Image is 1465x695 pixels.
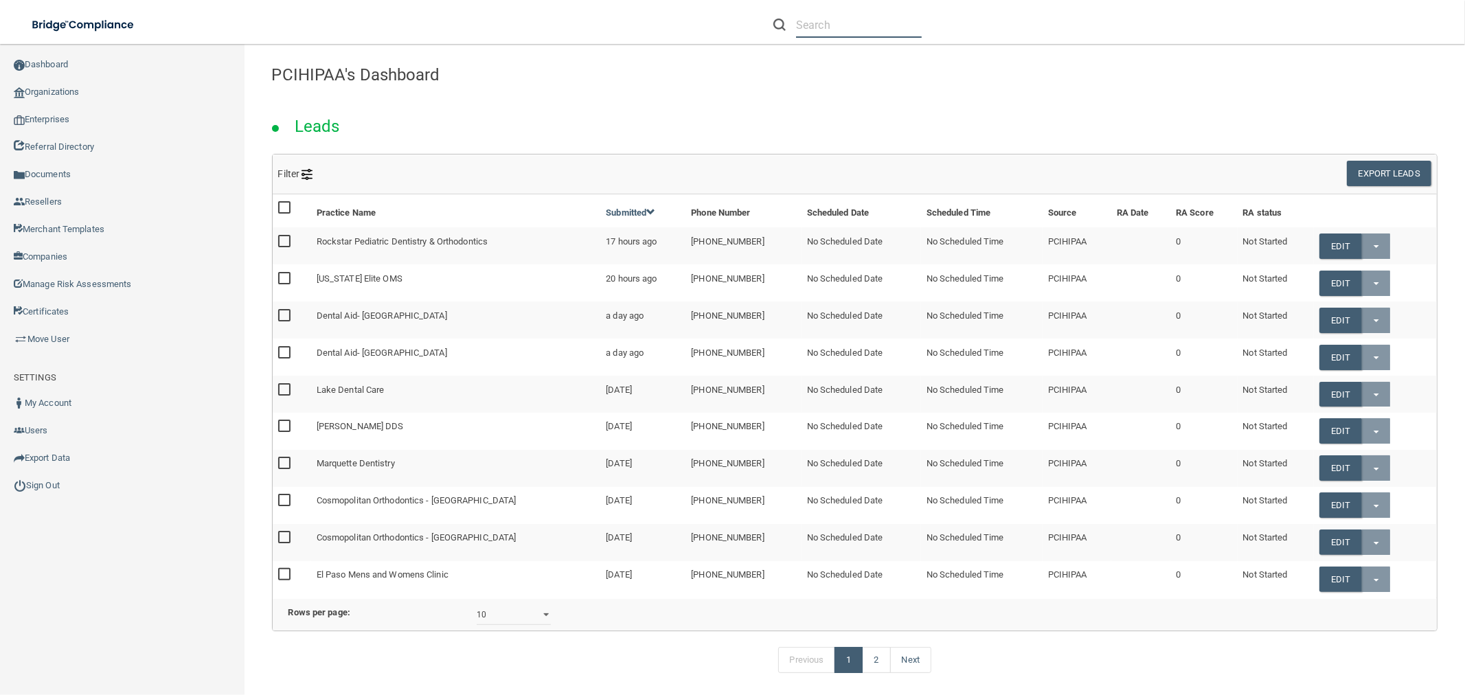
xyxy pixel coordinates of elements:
[600,301,685,339] td: a day ago
[1043,339,1111,376] td: PCIHIPAA
[1238,194,1315,227] th: RA status
[796,12,922,38] input: Search
[685,561,801,597] td: [PHONE_NUMBER]
[921,561,1043,597] td: No Scheduled Time
[1043,301,1111,339] td: PCIHIPAA
[802,194,921,227] th: Scheduled Date
[600,376,685,413] td: [DATE]
[1170,487,1237,524] td: 0
[1319,308,1361,333] a: Edit
[1319,345,1361,370] a: Edit
[862,647,890,673] a: 2
[1111,194,1170,227] th: RA Date
[921,194,1043,227] th: Scheduled Time
[802,227,921,264] td: No Scheduled Date
[921,264,1043,301] td: No Scheduled Time
[1170,227,1237,264] td: 0
[1319,529,1361,555] a: Edit
[802,339,921,376] td: No Scheduled Date
[1319,382,1361,407] a: Edit
[1319,271,1361,296] a: Edit
[802,264,921,301] td: No Scheduled Date
[921,339,1043,376] td: No Scheduled Time
[1238,376,1315,413] td: Not Started
[685,227,801,264] td: [PHONE_NUMBER]
[1170,301,1237,339] td: 0
[1238,524,1315,561] td: Not Started
[1238,301,1315,339] td: Not Started
[1319,455,1361,481] a: Edit
[14,479,26,492] img: ic_power_dark.7ecde6b1.png
[685,487,801,524] td: [PHONE_NUMBER]
[802,487,921,524] td: No Scheduled Date
[14,60,25,71] img: ic_dashboard_dark.d01f4a41.png
[1319,233,1361,259] a: Edit
[21,11,147,39] img: bridge_compliance_login_screen.278c3ca4.svg
[802,524,921,561] td: No Scheduled Date
[311,227,600,264] td: Rockstar Pediatric Dentistry & Orthodontics
[685,301,801,339] td: [PHONE_NUMBER]
[600,487,685,524] td: [DATE]
[778,647,836,673] a: Previous
[1043,264,1111,301] td: PCIHIPAA
[685,376,801,413] td: [PHONE_NUMBER]
[921,413,1043,450] td: No Scheduled Time
[921,227,1043,264] td: No Scheduled Time
[685,450,801,487] td: [PHONE_NUMBER]
[1043,487,1111,524] td: PCIHIPAA
[311,301,600,339] td: Dental Aid- [GEOGRAPHIC_DATA]
[600,450,685,487] td: [DATE]
[773,19,786,31] img: ic-search.3b580494.png
[14,425,25,436] img: icon-users.e205127d.png
[14,398,25,409] img: ic_user_dark.df1a06c3.png
[1238,450,1315,487] td: Not Started
[600,264,685,301] td: 20 hours ago
[14,369,56,386] label: SETTINGS
[600,413,685,450] td: [DATE]
[1170,413,1237,450] td: 0
[1238,227,1315,264] td: Not Started
[802,301,921,339] td: No Scheduled Date
[1043,413,1111,450] td: PCIHIPAA
[1170,339,1237,376] td: 0
[1238,264,1315,301] td: Not Started
[14,196,25,207] img: ic_reseller.de258add.png
[1319,418,1361,444] a: Edit
[14,332,27,346] img: briefcase.64adab9b.png
[1170,194,1237,227] th: RA Score
[834,647,863,673] a: 1
[921,376,1043,413] td: No Scheduled Time
[1170,524,1237,561] td: 0
[1319,492,1361,518] a: Edit
[1238,487,1315,524] td: Not Started
[311,524,600,561] td: Cosmopolitan Orthodontics - [GEOGRAPHIC_DATA]
[1347,161,1431,186] button: Export Leads
[685,264,801,301] td: [PHONE_NUMBER]
[311,376,600,413] td: Lake Dental Care
[278,168,313,179] span: Filter
[606,207,655,218] a: Submitted
[302,169,313,180] img: icon-filter@2x.21656d0b.png
[890,647,931,673] a: Next
[1043,561,1111,597] td: PCIHIPAA
[600,339,685,376] td: a day ago
[1043,450,1111,487] td: PCIHIPAA
[288,607,350,617] b: Rows per page:
[1043,524,1111,561] td: PCIHIPAA
[802,450,921,487] td: No Scheduled Date
[921,487,1043,524] td: No Scheduled Time
[802,561,921,597] td: No Scheduled Date
[1170,376,1237,413] td: 0
[311,413,600,450] td: [PERSON_NAME] DDS
[685,524,801,561] td: [PHONE_NUMBER]
[921,301,1043,339] td: No Scheduled Time
[311,561,600,597] td: El Paso Mens and Womens Clinic
[1319,567,1361,592] a: Edit
[600,561,685,597] td: [DATE]
[921,524,1043,561] td: No Scheduled Time
[311,264,600,301] td: [US_STATE] Elite OMS
[1170,561,1237,597] td: 0
[14,87,25,98] img: organization-icon.f8decf85.png
[1043,194,1111,227] th: Source
[685,413,801,450] td: [PHONE_NUMBER]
